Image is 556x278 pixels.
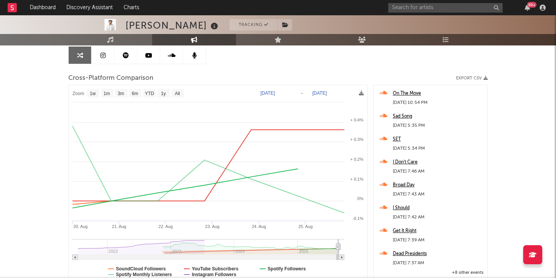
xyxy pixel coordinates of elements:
div: [DATE] 5:34 PM [393,144,484,153]
button: 99+ [525,5,530,11]
a: On The Move [393,89,484,98]
a: I Should [393,204,484,213]
div: 99 + [527,2,537,8]
a: Dead Presidents [393,249,484,259]
text: + 0.4% [350,118,363,122]
div: [DATE] 7:39 AM [393,236,484,245]
input: Search for artists [388,3,503,13]
text: 21. Aug [112,224,126,229]
text: YTD [145,91,154,96]
text: Spotify Followers [268,266,306,272]
div: [DATE] 7:37 AM [393,259,484,268]
text: 1m [104,91,110,96]
text: 24. Aug [252,224,266,229]
div: +8 other events [378,268,484,278]
text: 0% [357,196,363,201]
a: I Don't Care [393,158,484,167]
text: + 0.3% [350,137,363,142]
text: 25. Aug [298,224,312,229]
div: [DATE] 7:43 AM [393,190,484,199]
text: -0.1% [352,216,363,221]
text: + 0.2% [350,157,363,162]
div: [DATE] 5:35 PM [393,121,484,130]
div: [DATE] 7:46 AM [393,167,484,176]
text: [DATE] [312,91,327,96]
text: 1w [90,91,96,96]
text: SoundCloud Followers [116,266,166,272]
a: SET [393,135,484,144]
text: 3m [118,91,124,96]
text: All [175,91,180,96]
text: 23. Aug [205,224,219,229]
text: 1y [161,91,166,96]
a: Sad Song [393,112,484,121]
text: 20. Aug [73,224,87,229]
button: Tracking [230,19,277,31]
div: [DATE] 10:54 PM [393,98,484,107]
text: 22. Aug [159,224,173,229]
button: Export CSV [456,76,488,81]
text: 6m [132,91,138,96]
div: [DATE] 7:42 AM [393,213,484,222]
text: + 0.1% [350,177,363,181]
text: YouTube Subscribers [192,266,239,272]
text: Spotify Monthly Listeners [116,272,172,277]
text: Instagram Followers [192,272,236,277]
text: → [299,91,304,96]
text: [DATE] [260,91,275,96]
div: [PERSON_NAME] [125,19,220,32]
a: Get It Right [393,226,484,236]
a: Broad Day [393,181,484,190]
text: Zoom [72,91,84,96]
span: Cross-Platform Comparison [68,74,153,83]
